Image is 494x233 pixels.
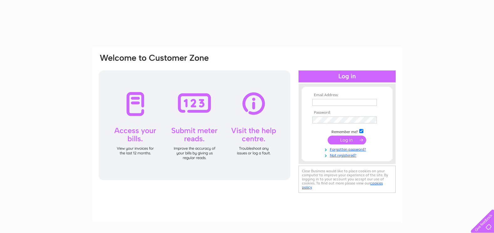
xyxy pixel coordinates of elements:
[328,136,366,144] input: Submit
[312,152,383,158] a: Not registered?
[302,181,383,189] a: cookies policy
[311,93,383,97] th: Email Address:
[299,166,396,193] div: Clear Business would like to place cookies on your computer to improve your experience of the sit...
[311,128,383,134] td: Remember me?
[312,146,383,152] a: Forgotten password?
[311,111,383,115] th: Password:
